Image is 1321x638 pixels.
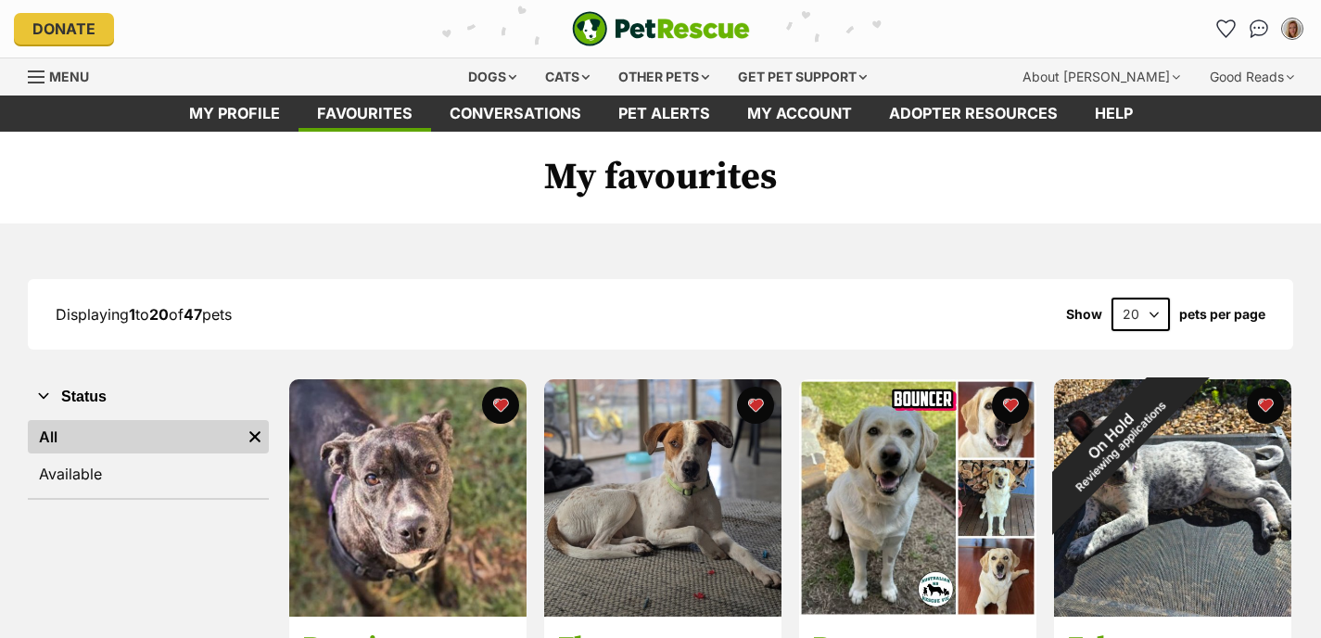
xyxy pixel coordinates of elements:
[49,69,89,84] span: Menu
[1013,338,1218,543] div: On Hold
[298,96,431,132] a: Favourites
[289,379,527,617] img: Beanie
[1211,14,1240,44] a: Favourites
[241,420,269,453] a: Remove filter
[482,387,519,424] button: favourite
[28,420,241,453] a: All
[1247,387,1284,424] button: favourite
[28,385,269,409] button: Status
[1211,14,1307,44] ul: Account quick links
[1250,19,1269,38] img: chat-41dd97257d64d25036548639549fe6c8038ab92f7586957e7f3b1b290dea8141.svg
[1179,307,1265,322] label: pets per page
[870,96,1076,132] a: Adopter resources
[1066,307,1102,322] span: Show
[1197,58,1307,96] div: Good Reads
[572,11,750,46] a: PetRescue
[799,379,1036,617] img: Bouncer
[129,305,135,324] strong: 1
[600,96,729,132] a: Pet alerts
[455,58,529,96] div: Dogs
[605,58,722,96] div: Other pets
[1283,19,1302,38] img: Donna Bowater profile pic
[725,58,880,96] div: Get pet support
[1244,14,1274,44] a: Conversations
[737,387,774,424] button: favourite
[1054,602,1291,620] a: On HoldReviewing applications
[544,379,781,617] img: Flop
[14,13,114,45] a: Donate
[56,305,232,324] span: Displaying to of pets
[1010,58,1193,96] div: About [PERSON_NAME]
[171,96,298,132] a: My profile
[572,11,750,46] img: logo-e224e6f780fb5917bec1dbf3a21bbac754714ae5b6737aabdf751b685950b380.svg
[184,305,202,324] strong: 47
[149,305,169,324] strong: 20
[1076,96,1151,132] a: Help
[729,96,870,132] a: My account
[992,387,1029,424] button: favourite
[431,96,600,132] a: conversations
[1073,399,1169,494] span: Reviewing applications
[28,58,102,92] a: Menu
[532,58,603,96] div: Cats
[28,457,269,491] a: Available
[28,416,269,498] div: Status
[1277,14,1307,44] button: My account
